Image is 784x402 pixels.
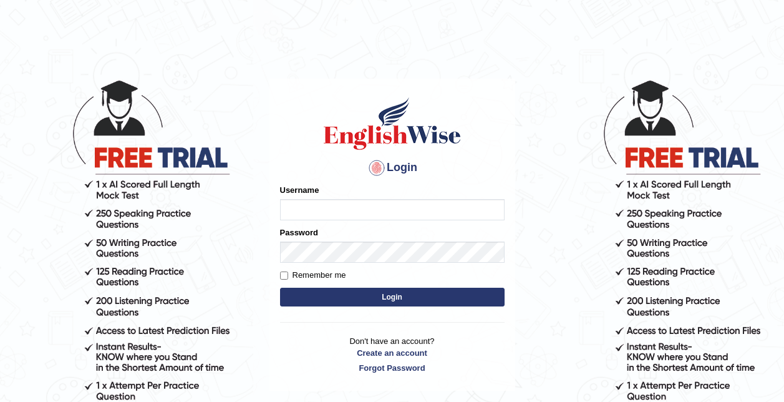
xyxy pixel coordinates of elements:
[280,335,505,374] p: Don't have an account?
[280,288,505,306] button: Login
[280,269,346,282] label: Remember me
[280,158,505,178] h4: Login
[280,362,505,374] a: Forgot Password
[321,96,463,152] img: Logo of English Wise sign in for intelligent practice with AI
[280,272,288,280] input: Remember me
[280,347,505,359] a: Create an account
[280,184,319,196] label: Username
[280,227,318,238] label: Password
